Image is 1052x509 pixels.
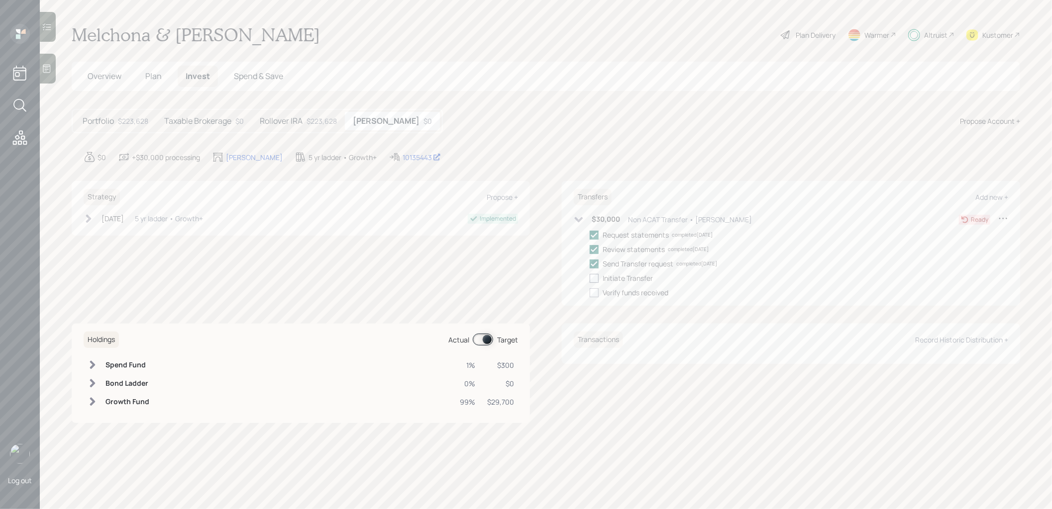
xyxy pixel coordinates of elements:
h6: Transfers [574,189,612,205]
h6: Bond Ladder [105,379,149,388]
div: 1% [460,360,475,370]
h5: Portfolio [83,116,114,126]
h5: Rollover IRA [260,116,303,126]
span: Spend & Save [234,71,283,82]
div: $0 [487,378,514,389]
h6: $30,000 [592,215,620,224]
div: Record Historic Distribution + [915,335,1008,344]
div: Non ACAT Transfer • [PERSON_NAME] [628,214,752,225]
div: Propose + [487,192,518,202]
div: +$30,000 processing [132,152,200,163]
div: $223,628 [118,116,148,126]
div: Warmer [864,30,889,40]
h6: Growth Fund [105,398,149,406]
div: Request statements [603,230,669,240]
div: Target [497,335,518,345]
div: Initiate Transfer [603,273,653,283]
div: 99% [460,397,475,407]
h5: Taxable Brokerage [164,116,231,126]
div: Propose Account + [960,116,1020,126]
div: $0 [235,116,244,126]
h5: [PERSON_NAME] [353,116,420,126]
span: Plan [145,71,162,82]
div: $0 [423,116,432,126]
div: Actual [448,335,469,345]
span: Overview [88,71,121,82]
span: Invest [186,71,210,82]
div: Kustomer [982,30,1013,40]
div: Log out [8,476,32,485]
div: Review statements [603,244,665,254]
div: Add new + [975,192,1008,202]
div: Ready [971,215,988,224]
h6: Strategy [84,189,120,205]
div: completed [DATE] [668,246,709,253]
div: 5 yr ladder • Growth+ [135,213,203,224]
div: 10135443 [403,152,441,163]
div: $29,700 [487,397,514,407]
div: Verify funds received [603,287,668,298]
div: $223,628 [307,116,337,126]
h6: Spend Fund [105,361,149,369]
div: completed [DATE] [672,231,713,239]
div: Altruist [924,30,947,40]
h1: Melchona & [PERSON_NAME] [72,24,320,46]
div: 0% [460,378,475,389]
h6: Holdings [84,332,119,348]
div: $300 [487,360,514,370]
div: $0 [98,152,106,163]
h6: Transactions [574,332,623,348]
div: [PERSON_NAME] [226,152,283,163]
img: treva-nostdahl-headshot.png [10,444,30,464]
div: Send Transfer request [603,258,673,269]
div: 5 yr ladder • Growth+ [309,152,377,163]
div: [DATE] [102,213,124,224]
div: Implemented [480,214,516,223]
div: Plan Delivery [796,30,836,40]
div: completed [DATE] [676,260,717,267]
